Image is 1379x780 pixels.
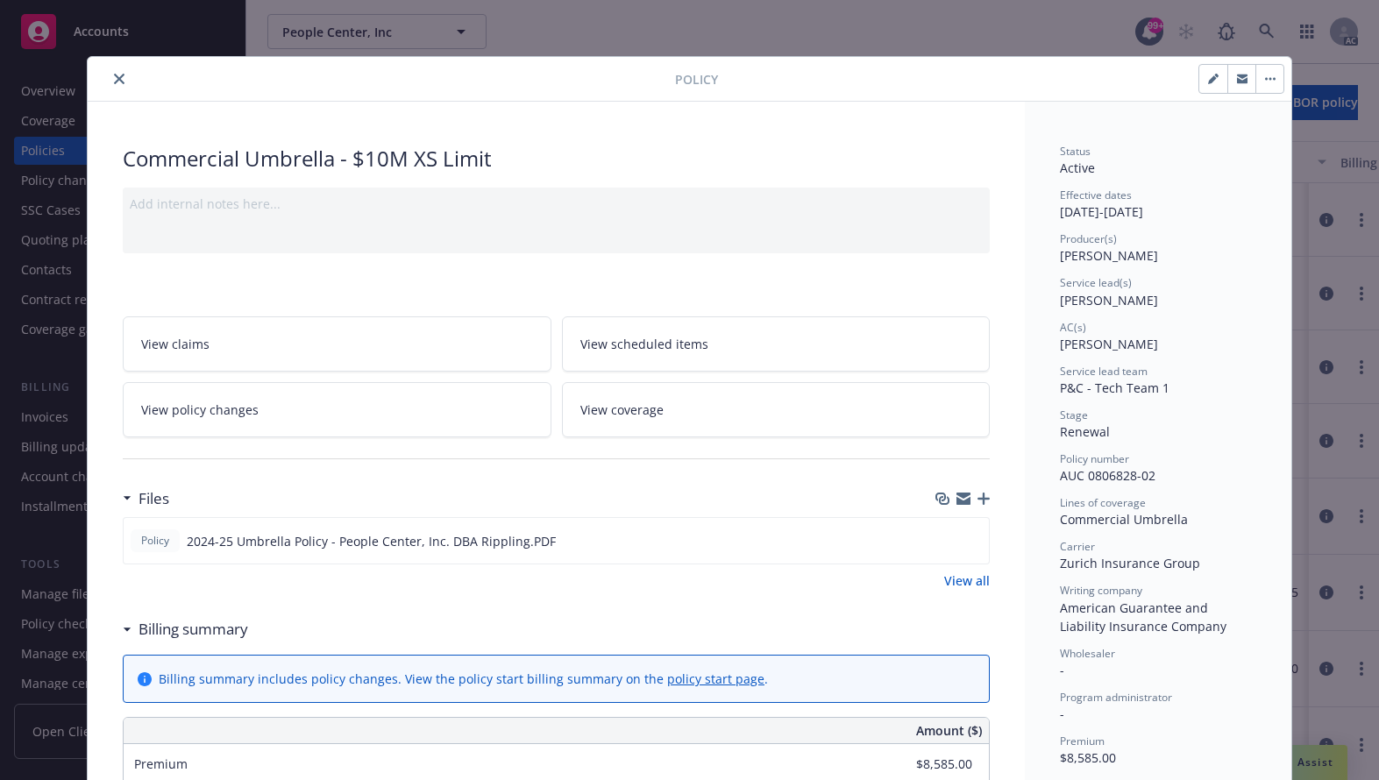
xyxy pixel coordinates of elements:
input: 0.00 [869,751,983,777]
span: Program administrator [1060,690,1172,705]
span: - [1060,662,1064,678]
span: Policy [675,70,718,89]
span: Wholesaler [1060,646,1115,661]
span: Service lead(s) [1060,275,1132,290]
button: close [109,68,130,89]
span: Effective dates [1060,188,1132,202]
a: View claims [123,316,551,372]
span: Amount ($) [916,721,982,740]
span: Premium [1060,734,1105,748]
span: AC(s) [1060,320,1086,335]
span: 2024-25 Umbrella Policy - People Center, Inc. DBA Rippling.PDF [187,532,556,550]
span: Policy [138,533,173,549]
span: [PERSON_NAME] [1060,336,1158,352]
span: - [1060,706,1064,722]
h3: Files [139,487,169,510]
span: Writing company [1060,583,1142,598]
div: Commercial Umbrella - $10M XS Limit [123,144,990,174]
span: Lines of coverage [1060,495,1146,510]
span: Renewal [1060,423,1110,440]
button: preview file [966,532,982,550]
h3: Billing summary [139,618,248,641]
a: View all [944,571,990,590]
span: View scheduled items [580,335,708,353]
span: P&C - Tech Team 1 [1060,379,1169,396]
span: Service lead team [1060,364,1148,379]
div: Billing summary [123,618,248,641]
span: AUC 0806828-02 [1060,467,1155,484]
span: [PERSON_NAME] [1060,292,1158,308]
span: View policy changes [141,401,259,419]
span: Producer(s) [1060,231,1117,246]
span: Premium [134,755,188,772]
span: Active [1060,160,1095,176]
span: $8,585.00 [1060,749,1116,766]
div: Files [123,487,169,510]
div: [DATE] - [DATE] [1060,188,1256,221]
a: View policy changes [123,382,551,437]
span: American Guarantee and Liability Insurance Company [1060,599,1226,635]
span: Zurich Insurance Group [1060,555,1200,571]
a: View scheduled items [562,316,991,372]
span: View claims [141,335,210,353]
span: Status [1060,144,1091,159]
div: Billing summary includes policy changes. View the policy start billing summary on the . [159,670,768,688]
div: Add internal notes here... [130,195,983,213]
span: View coverage [580,401,664,419]
span: [PERSON_NAME] [1060,247,1158,264]
a: View coverage [562,382,991,437]
a: policy start page [667,670,764,687]
span: Carrier [1060,539,1095,554]
div: Commercial Umbrella [1060,510,1256,528]
span: Policy number [1060,451,1129,466]
span: Stage [1060,408,1088,422]
button: download file [938,532,952,550]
